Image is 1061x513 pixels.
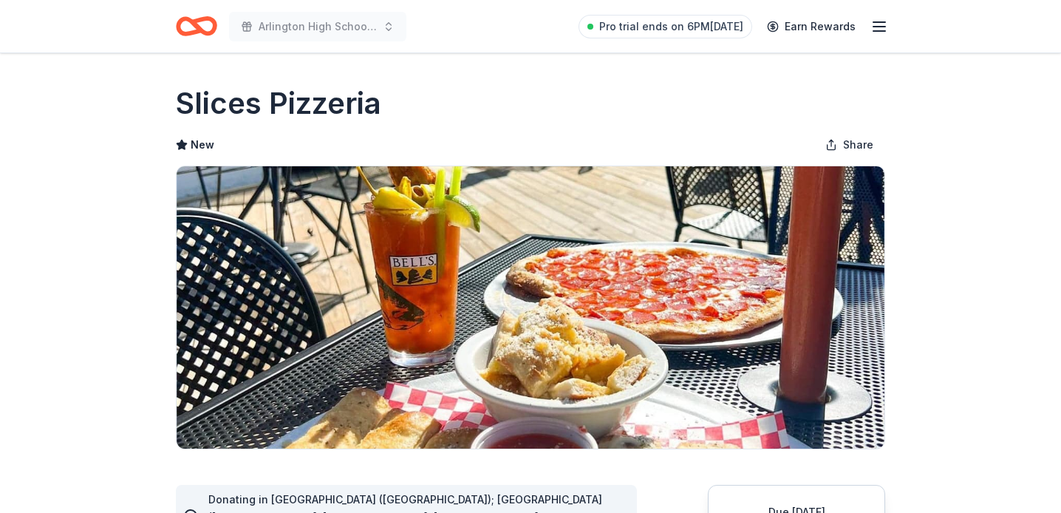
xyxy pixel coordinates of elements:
span: Pro trial ends on 6PM[DATE] [599,18,743,35]
a: Pro trial ends on 6PM[DATE] [579,15,752,38]
img: Image for Slices Pizzeria [177,166,884,449]
button: Arlington High School Choir Renaissance Festival [229,12,406,41]
span: New [191,136,214,154]
a: Earn Rewards [758,13,864,40]
span: Arlington High School Choir Renaissance Festival [259,18,377,35]
h1: Slices Pizzeria [176,83,381,124]
span: Share [843,136,873,154]
a: Home [176,9,217,44]
button: Share [813,130,885,160]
